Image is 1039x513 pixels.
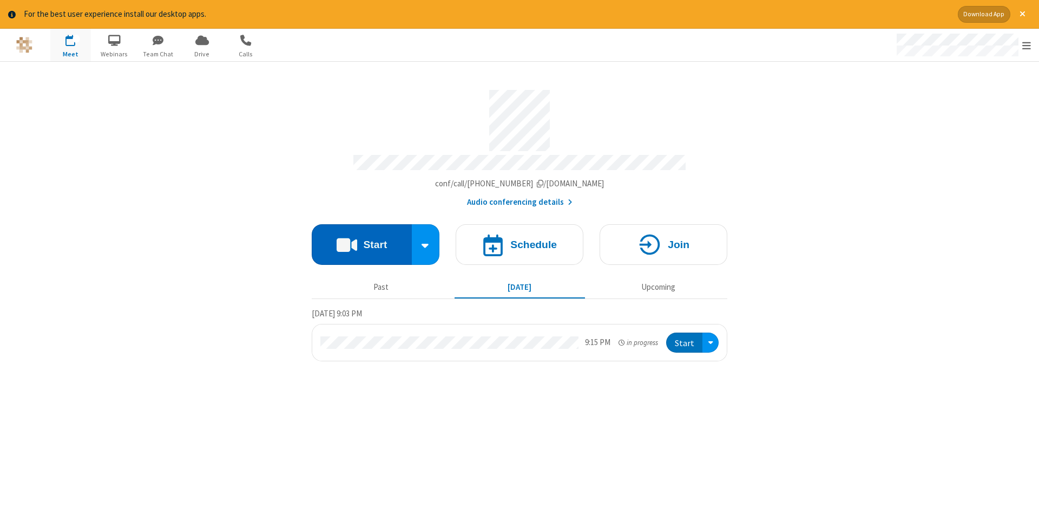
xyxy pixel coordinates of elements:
[138,49,179,59] span: Team Chat
[312,224,412,265] button: Start
[182,49,222,59] span: Drive
[412,224,440,265] div: Start conference options
[312,308,362,319] span: [DATE] 9:03 PM
[958,6,1010,23] button: Download App
[1014,6,1031,23] button: Close alert
[4,29,44,61] button: Logo
[702,333,719,353] div: Open menu
[666,333,702,353] button: Start
[510,239,557,250] h4: Schedule
[435,178,604,190] button: Copy my meeting room linkCopy my meeting room link
[886,29,1039,61] div: Open menu
[456,224,583,265] button: Schedule
[585,336,610,349] div: 9:15 PM
[435,178,604,189] span: Copy my meeting room link
[94,49,135,59] span: Webinars
[312,307,727,361] section: Today's Meetings
[619,337,658,348] em: in progress
[467,196,573,209] button: Audio conferencing details
[24,8,950,21] div: For the best user experience install our desktop apps.
[50,49,91,59] span: Meet
[16,37,32,53] img: QA Selenium DO NOT DELETE OR CHANGE
[316,277,446,298] button: Past
[226,49,266,59] span: Calls
[600,224,727,265] button: Join
[593,277,724,298] button: Upcoming
[363,239,387,250] h4: Start
[668,239,689,250] h4: Join
[73,35,80,43] div: 1
[455,277,585,298] button: [DATE]
[312,82,727,208] section: Account details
